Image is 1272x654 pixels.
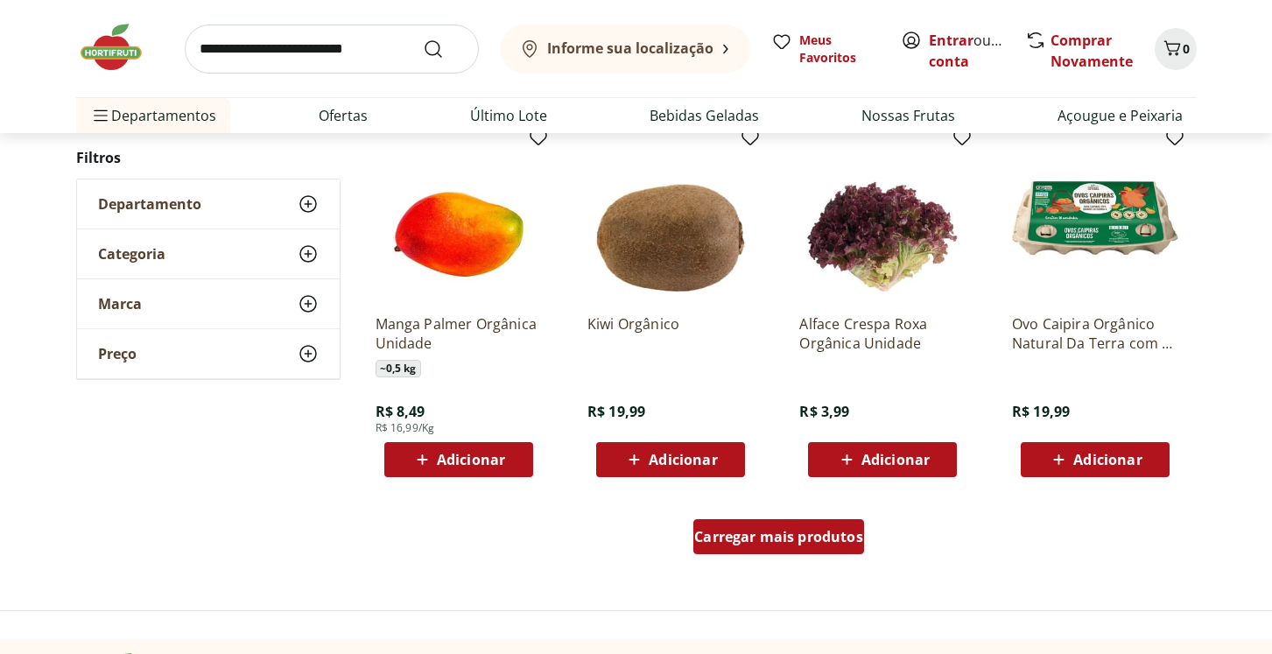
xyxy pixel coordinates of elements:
[799,402,849,421] span: R$ 3,99
[77,229,340,278] button: Categoria
[587,402,645,421] span: R$ 19,99
[1021,442,1170,477] button: Adicionar
[861,105,955,126] a: Nossas Frutas
[76,140,341,175] h2: Filtros
[808,442,957,477] button: Adicionar
[500,25,750,74] button: Informe sua localização
[693,519,864,561] a: Carregar mais produtos
[98,295,142,313] span: Marca
[437,453,505,467] span: Adicionar
[650,105,759,126] a: Bebidas Geladas
[98,245,165,263] span: Categoria
[77,329,340,378] button: Preço
[694,530,863,544] span: Carregar mais produtos
[771,32,880,67] a: Meus Favoritos
[799,32,880,67] span: Meus Favoritos
[649,453,717,467] span: Adicionar
[98,345,137,362] span: Preço
[1183,40,1190,57] span: 0
[799,134,966,300] img: Alface Crespa Roxa Orgânica Unidade
[1012,314,1178,353] a: Ovo Caipira Orgânico Natural Da Terra com 10 unidade
[384,442,533,477] button: Adicionar
[185,25,479,74] input: search
[423,39,465,60] button: Submit Search
[929,31,1025,71] a: Criar conta
[376,402,425,421] span: R$ 8,49
[929,30,1007,72] span: ou
[547,39,713,58] b: Informe sua localização
[376,134,542,300] img: Manga Palmer Orgânica Unidade
[1012,134,1178,300] img: Ovo Caipira Orgânico Natural Da Terra com 10 unidade
[596,442,745,477] button: Adicionar
[376,421,435,435] span: R$ 16,99/Kg
[76,21,164,74] img: Hortifruti
[799,314,966,353] a: Alface Crespa Roxa Orgânica Unidade
[587,134,754,300] img: Kiwi Orgânico
[1051,31,1133,71] a: Comprar Novamente
[1155,28,1197,70] button: Carrinho
[1073,453,1142,467] span: Adicionar
[90,95,216,137] span: Departamentos
[90,95,111,137] button: Menu
[861,453,930,467] span: Adicionar
[470,105,547,126] a: Último Lote
[1012,402,1070,421] span: R$ 19,99
[98,195,201,213] span: Departamento
[1058,105,1183,126] a: Açougue e Peixaria
[376,360,421,377] span: ~ 0,5 kg
[77,179,340,229] button: Departamento
[319,105,368,126] a: Ofertas
[587,314,754,353] a: Kiwi Orgânico
[376,314,542,353] a: Manga Palmer Orgânica Unidade
[929,31,973,50] a: Entrar
[77,279,340,328] button: Marca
